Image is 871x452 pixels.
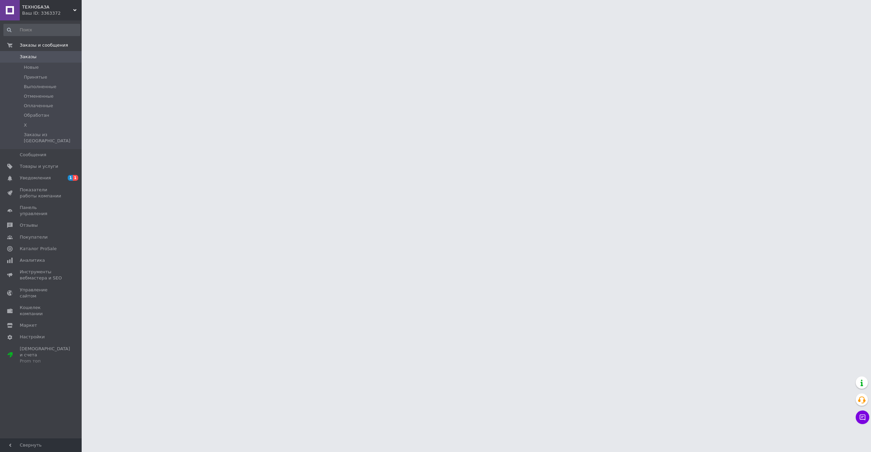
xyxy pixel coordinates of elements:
[20,346,70,365] span: [DEMOGRAPHIC_DATA] и счета
[20,269,63,281] span: Инструменты вебмастера и SEO
[24,64,39,70] span: Новые
[22,10,82,16] div: Ваш ID: 3363372
[20,234,48,240] span: Покупатели
[24,93,53,99] span: Отмененные
[20,322,37,328] span: Маркет
[24,74,47,80] span: Принятые
[68,175,73,181] span: 1
[856,410,869,424] button: Чат с покупателем
[20,175,51,181] span: Уведомления
[20,222,38,228] span: Отзывы
[20,42,68,48] span: Заказы и сообщения
[20,305,63,317] span: Кошелек компании
[20,187,63,199] span: Показатели работы компании
[24,84,56,90] span: Выполненные
[20,205,63,217] span: Панель управления
[20,246,56,252] span: Каталог ProSale
[20,54,36,60] span: Заказы
[24,112,49,118] span: Обработан
[20,334,45,340] span: Настройки
[22,4,73,10] span: ТЕХНОБАЗА
[24,132,80,144] span: Заказы из [GEOGRAPHIC_DATA]
[3,24,80,36] input: Поиск
[20,152,46,158] span: Сообщения
[73,175,78,181] span: 1
[24,122,27,128] span: Х
[20,358,70,364] div: Prom топ
[20,287,63,299] span: Управление сайтом
[24,103,53,109] span: Оплаченные
[20,163,58,169] span: Товары и услуги
[20,257,45,263] span: Аналитика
